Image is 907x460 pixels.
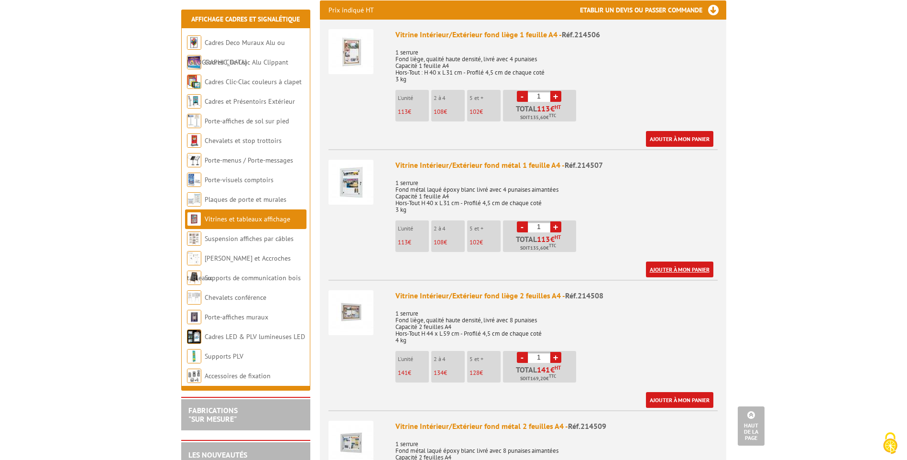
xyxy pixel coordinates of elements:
span: Réf.214507 [565,160,603,170]
a: + [550,221,561,232]
sup: HT [555,234,561,241]
p: 5 et + [470,95,501,101]
img: Vitrine Intérieur/Extérieur fond métal 1 feuille A4 [328,160,373,205]
img: Vitrine Intérieur/Extérieur fond liège 2 feuilles A4 [328,290,373,335]
p: € [434,370,465,376]
img: Cookies (fenêtre modale) [878,431,902,455]
img: Supports PLV [187,349,201,363]
p: 2 à 4 [434,95,465,101]
a: Haut de la page [738,406,765,446]
p: Total [505,366,576,383]
a: Cadres Clic-Clac couleurs à clapet [205,77,302,86]
a: - [517,91,528,102]
a: Chevalets et stop trottoirs [205,136,282,145]
p: € [470,370,501,376]
span: 169,20 [530,375,546,383]
p: Total [505,235,576,252]
div: Vitrine Intérieur/Extérieur fond métal 1 feuille A4 - [395,160,718,171]
a: Affichage Cadres et Signalétique [191,15,300,23]
span: 108 [434,238,444,246]
a: Porte-visuels comptoirs [205,175,273,184]
a: Ajouter à mon panier [646,131,713,147]
span: Réf.214509 [568,421,606,431]
span: 135,60 [530,114,546,121]
span: 108 [434,108,444,116]
a: Cadres et Présentoirs Extérieur [205,97,295,106]
a: Ajouter à mon panier [646,262,713,277]
a: [PERSON_NAME] et Accroches tableaux [187,254,291,282]
span: 113 [398,238,408,246]
sup: HT [555,104,561,110]
a: Cadres LED & PLV lumineuses LED [205,332,305,341]
span: 102 [470,108,480,116]
p: 5 et + [470,225,501,232]
a: Cadres Clic-Clac Alu Clippant [205,58,288,66]
p: 1 serrure Fond liège, qualité haute densité, livré avec 8 punaises Capacité 2 feuilles A4 Hors-To... [395,304,718,344]
p: L'unité [398,225,429,232]
span: 113 [537,235,550,243]
a: Suspension affiches par câbles [205,234,294,243]
span: Réf.214508 [565,291,603,300]
img: Porte-affiches muraux [187,310,201,324]
a: + [550,91,561,102]
p: Total [505,105,576,121]
a: Cadres Deco Muraux Alu ou [GEOGRAPHIC_DATA] [187,38,285,66]
p: 2 à 4 [434,225,465,232]
a: Porte-menus / Porte-messages [205,156,293,164]
span: Soit € [520,114,556,121]
img: Chevalets et stop trottoirs [187,133,201,148]
img: Vitrine Intérieur/Extérieur fond liège 1 feuille A4 [328,29,373,74]
a: FABRICATIONS"Sur Mesure" [188,405,238,424]
a: Chevalets conférence [205,293,266,302]
p: € [434,239,465,246]
a: Supports de communication bois [205,274,301,282]
img: Vitrines et tableaux affichage [187,212,201,226]
span: 134 [434,369,444,377]
p: € [470,109,501,115]
span: 113 [398,108,408,116]
a: + [550,352,561,363]
img: Cadres LED & PLV lumineuses LED [187,329,201,344]
img: Cadres Deco Muraux Alu ou Bois [187,35,201,50]
span: Réf.214506 [562,30,600,39]
div: Vitrine Intérieur/Extérieur fond liège 1 feuille A4 - [395,29,718,40]
sup: TTC [549,243,556,248]
span: 141 [537,366,550,373]
p: L'unité [398,95,429,101]
span: Soit € [520,375,556,383]
img: Porte-menus / Porte-messages [187,153,201,167]
p: Prix indiqué HT [328,0,374,20]
a: Supports PLV [205,352,243,361]
span: € [550,235,555,243]
img: Chevalets conférence [187,290,201,305]
span: 102 [470,238,480,246]
img: Cadres et Présentoirs Extérieur [187,94,201,109]
p: 1 serrure Fond métal laqué époxy blanc livré avec 4 punaises aimantées Capacité 1 feuille A4 Hors... [395,173,718,213]
p: € [398,109,429,115]
div: Vitrine Intérieur/Extérieur fond métal 2 feuilles A4 - [395,421,718,432]
sup: TTC [549,373,556,379]
button: Cookies (fenêtre modale) [874,427,907,460]
a: LES NOUVEAUTÉS [188,450,247,460]
img: Cimaises et Accroches tableaux [187,251,201,265]
a: - [517,221,528,232]
span: 113 [537,105,550,112]
p: L'unité [398,356,429,362]
sup: TTC [549,113,556,118]
sup: HT [555,364,561,371]
a: Accessoires de fixation [205,372,271,380]
img: Cadres Clic-Clac couleurs à clapet [187,75,201,89]
span: 135,60 [530,244,546,252]
span: € [550,105,555,112]
img: Porte-visuels comptoirs [187,173,201,187]
span: Soit € [520,244,556,252]
img: Plaques de porte et murales [187,192,201,207]
a: Porte-affiches de sol sur pied [205,117,289,125]
a: Plaques de porte et murales [205,195,286,204]
a: Porte-affiches muraux [205,313,268,321]
img: Suspension affiches par câbles [187,231,201,246]
span: € [550,366,555,373]
a: Ajouter à mon panier [646,392,713,408]
span: 141 [398,369,408,377]
p: € [470,239,501,246]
